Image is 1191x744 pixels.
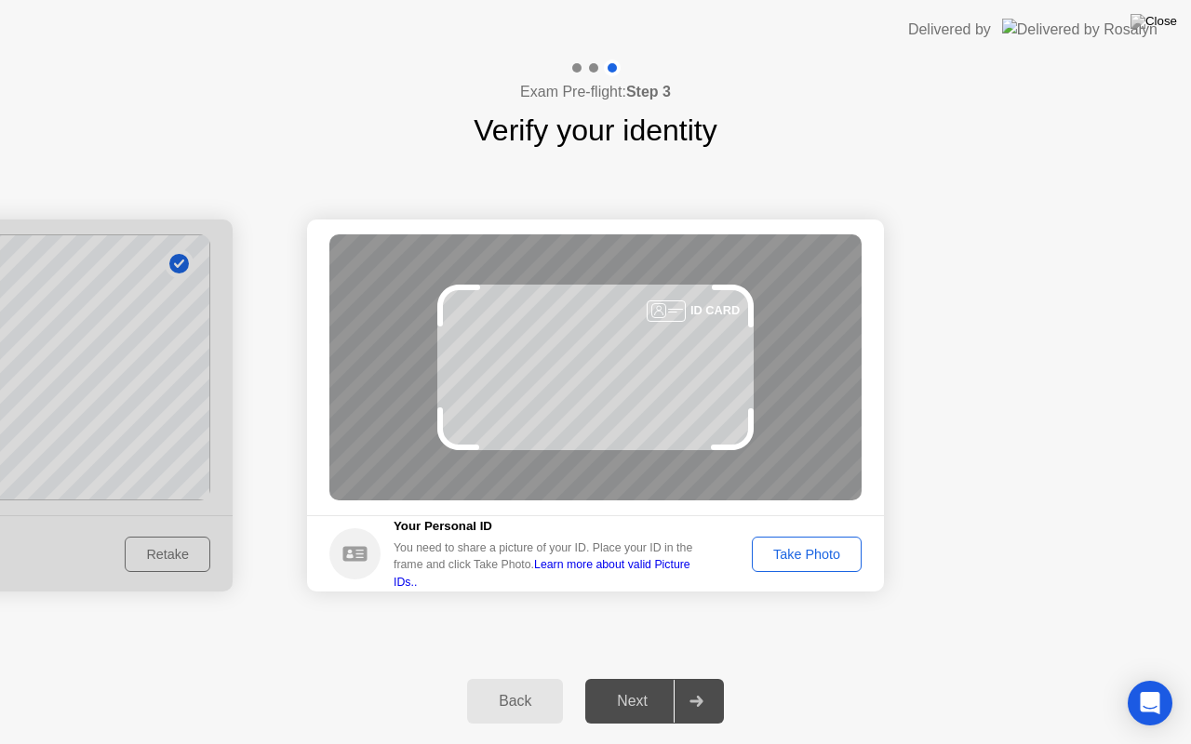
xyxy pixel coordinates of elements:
button: Next [585,679,724,724]
b: Step 3 [626,84,671,100]
div: Open Intercom Messenger [1128,681,1172,725]
div: You need to share a picture of your ID. Place your ID in the frame and click Take Photo. [394,539,706,591]
img: Close [1131,14,1177,29]
div: Back [473,693,557,710]
a: Learn more about valid Picture IDs.. [394,558,690,588]
h1: Verify your identity [474,108,716,153]
div: Delivered by [908,19,991,41]
div: ID CARD [690,301,740,319]
div: Next [591,693,674,710]
h4: Exam Pre-flight: [520,81,671,103]
h5: Your Personal ID [394,517,706,536]
div: Take Photo [758,547,855,562]
button: Take Photo [752,537,862,572]
button: Back [467,679,563,724]
img: Delivered by Rosalyn [1002,19,1158,40]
